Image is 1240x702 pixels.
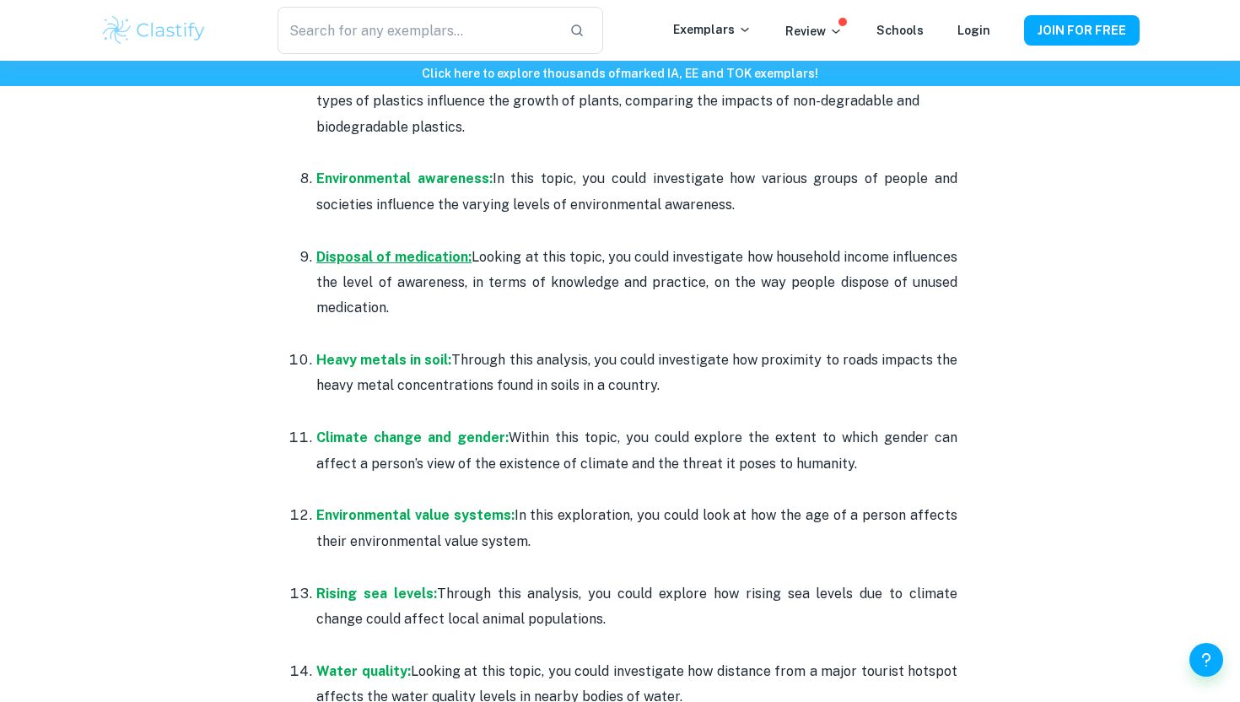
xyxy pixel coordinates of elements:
img: Clastify logo [100,13,208,47]
p: In this topic, you could explore how fumes from different types of plastics influence the growth ... [316,63,957,140]
p: In this topic, you could investigate how various groups of people and societies influence the var... [316,166,957,218]
a: Environmental awareness: [316,170,493,186]
h6: Click here to explore thousands of marked IA, EE and TOK exemplars ! [3,64,1237,83]
a: Login [957,24,990,37]
button: JOIN FOR FREE [1024,15,1140,46]
a: Climate change and gender: [316,429,509,445]
p: In this exploration, you could look at how the age of a person affects their environmental value ... [316,503,957,554]
p: Review [785,22,843,40]
a: Water quality: [316,663,411,679]
p: Exemplars [673,20,752,39]
a: Rising sea levels: [316,586,437,602]
p: Through this analysis, you could investigate how proximity to roads impacts the heavy metal conce... [316,348,957,399]
a: Heavy metals in soil: [316,352,451,368]
p: Within this topic, you could explore the extent to which gender can affect a person’s view of the... [316,425,957,477]
a: Disposal of medication: [316,249,472,265]
p: Through this analysis, you could explore how rising sea levels due to climate change could affect... [316,581,957,633]
a: Environmental value systems: [316,507,515,523]
button: Help and Feedback [1189,643,1223,677]
a: Schools [876,24,924,37]
input: Search for any exemplars... [278,7,556,54]
p: Looking at this topic, you could investigate how household income influences the level of awarene... [316,245,957,321]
